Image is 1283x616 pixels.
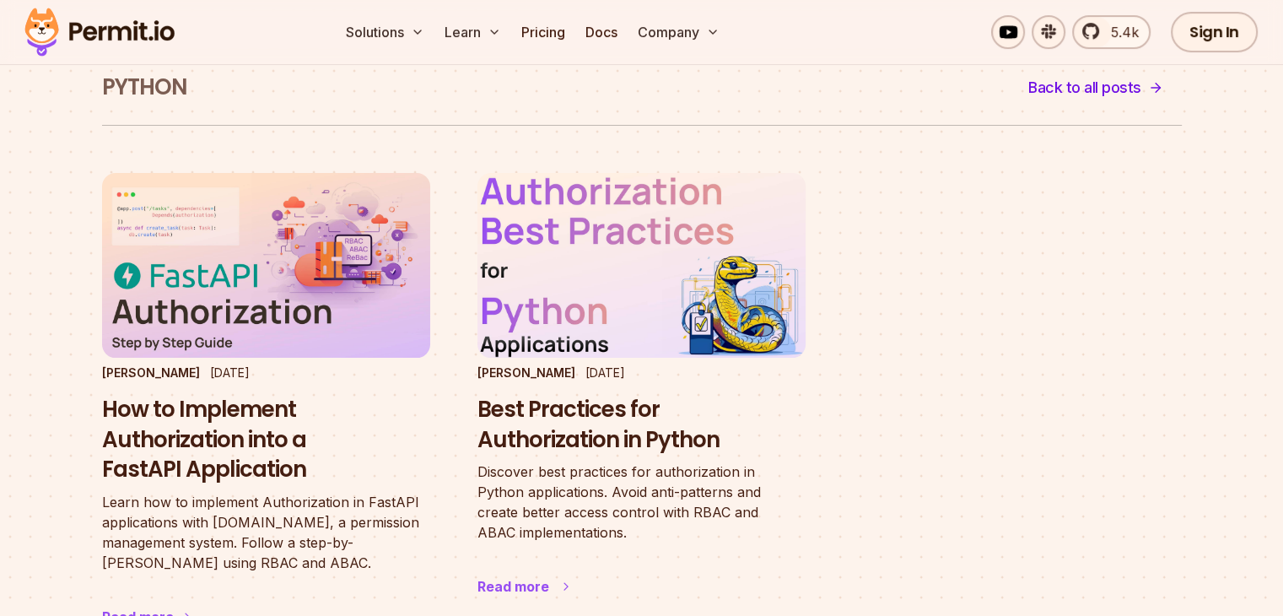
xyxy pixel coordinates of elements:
[102,73,187,103] h1: Python
[477,462,806,543] p: Discover best practices for authorization in Python applications. Avoid anti-patterns and create ...
[461,164,822,367] img: Best Practices for Authorization in Python
[210,365,250,380] time: [DATE]
[1072,15,1151,49] a: 5.4k
[585,365,625,380] time: [DATE]
[1101,22,1139,42] span: 5.4k
[1171,12,1258,52] a: Sign In
[438,15,508,49] button: Learn
[477,576,549,597] div: Read more
[579,15,624,49] a: Docs
[477,395,806,456] h3: Best Practices for Authorization in Python
[477,365,575,381] p: [PERSON_NAME]
[102,395,430,485] h3: How to Implement Authorization into a FastAPI Application
[102,365,200,381] p: [PERSON_NAME]
[631,15,726,49] button: Company
[102,492,430,573] p: Learn how to implement Authorization in FastAPI applications with [DOMAIN_NAME], a permission man...
[102,173,430,358] img: How to Implement Authorization into a FastAPI Application
[1028,76,1141,100] span: Back to all posts
[339,15,431,49] button: Solutions
[17,3,182,61] img: Permit logo
[515,15,572,49] a: Pricing
[1010,68,1182,108] a: Back to all posts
